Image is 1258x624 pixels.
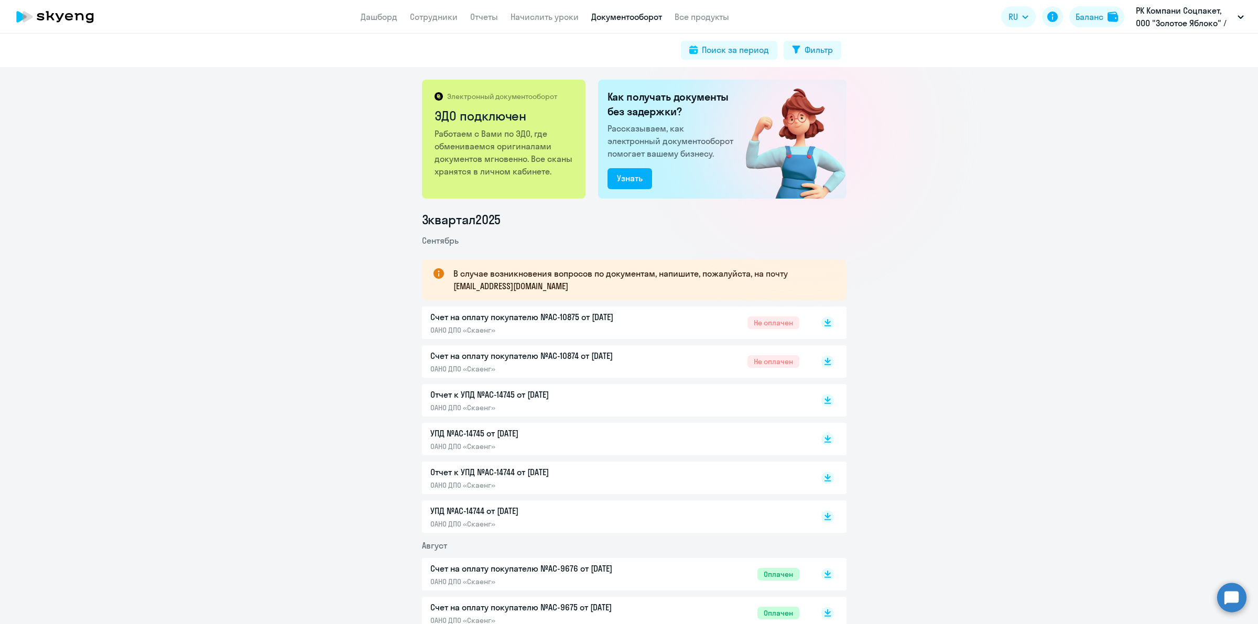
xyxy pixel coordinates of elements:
[1131,4,1249,29] button: РК Компани Соцпакет, ООО "Золотое Яблоко" / Золотое яблоко (Gold Apple)
[784,41,841,60] button: Фильтр
[430,466,650,478] p: Отчет к УПД №AC-14744 от [DATE]
[757,568,799,581] span: Оплачен
[617,172,643,184] div: Узнать
[430,601,650,614] p: Счет на оплату покупателю №AC-9675 от [DATE]
[430,311,799,335] a: Счет на оплату покупателю №AC-10875 от [DATE]ОАНО ДПО «Скаенг»Не оплачен
[1008,10,1018,23] span: RU
[430,427,650,440] p: УПД №AC-14745 от [DATE]
[430,388,650,401] p: Отчет к УПД №AC-14745 от [DATE]
[608,168,652,189] button: Узнать
[430,466,799,490] a: Отчет к УПД №AC-14744 от [DATE]ОАНО ДПО «Скаенг»
[435,107,574,124] h2: ЭДО подключен
[430,364,650,374] p: ОАНО ДПО «Скаенг»
[430,505,650,517] p: УПД №AC-14744 от [DATE]
[608,122,738,160] p: Рассказываем, как электронный документооборот помогает вашему бизнесу.
[422,235,459,246] span: Сентябрь
[430,427,799,451] a: УПД №AC-14745 от [DATE]ОАНО ДПО «Скаенг»
[430,349,799,374] a: Счет на оплату покупателю №AC-10874 от [DATE]ОАНО ДПО «Скаенг»Не оплачен
[422,211,847,228] li: 3 квартал 2025
[1108,12,1118,22] img: balance
[757,607,799,619] span: Оплачен
[591,12,662,22] a: Документооборот
[1076,10,1103,23] div: Баланс
[1069,6,1124,27] button: Балансbalance
[430,442,650,451] p: ОАНО ДПО «Скаенг»
[430,403,650,412] p: ОАНО ДПО «Скаенг»
[702,43,769,56] div: Поиск за период
[430,505,799,529] a: УПД №AC-14744 от [DATE]ОАНО ДПО «Скаенг»
[430,388,799,412] a: Отчет к УПД №AC-14745 от [DATE]ОАНО ДПО «Скаенг»
[453,267,828,292] p: В случае возникновения вопросов по документам, напишите, пожалуйста, на почту [EMAIL_ADDRESS][DOM...
[430,562,799,586] a: Счет на оплату покупателю №AC-9676 от [DATE]ОАНО ДПО «Скаенг»Оплачен
[430,480,650,490] p: ОАНО ДПО «Скаенг»
[511,12,579,22] a: Начислить уроки
[675,12,729,22] a: Все продукты
[747,316,799,329] span: Не оплачен
[729,80,847,199] img: connected
[422,540,447,551] span: Август
[1136,4,1233,29] p: РК Компани Соцпакет, ООО "Золотое Яблоко" / Золотое яблоко (Gold Apple)
[430,519,650,529] p: ОАНО ДПО «Скаенг»
[430,311,650,323] p: Счет на оплату покупателю №AC-10875 от [DATE]
[435,127,574,178] p: Работаем с Вами по ЭДО, где обмениваемся оригиналами документов мгновенно. Все сканы хранятся в л...
[1001,6,1036,27] button: RU
[430,325,650,335] p: ОАНО ДПО «Скаенг»
[447,92,557,101] p: Электронный документооборот
[805,43,833,56] div: Фильтр
[430,562,650,575] p: Счет на оплату покупателю №AC-9676 от [DATE]
[430,577,650,586] p: ОАНО ДПО «Скаенг»
[361,12,397,22] a: Дашборд
[430,349,650,362] p: Счет на оплату покупателю №AC-10874 от [DATE]
[681,41,777,60] button: Поиск за период
[470,12,498,22] a: Отчеты
[747,355,799,368] span: Не оплачен
[410,12,458,22] a: Сотрудники
[608,90,738,119] h2: Как получать документы без задержки?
